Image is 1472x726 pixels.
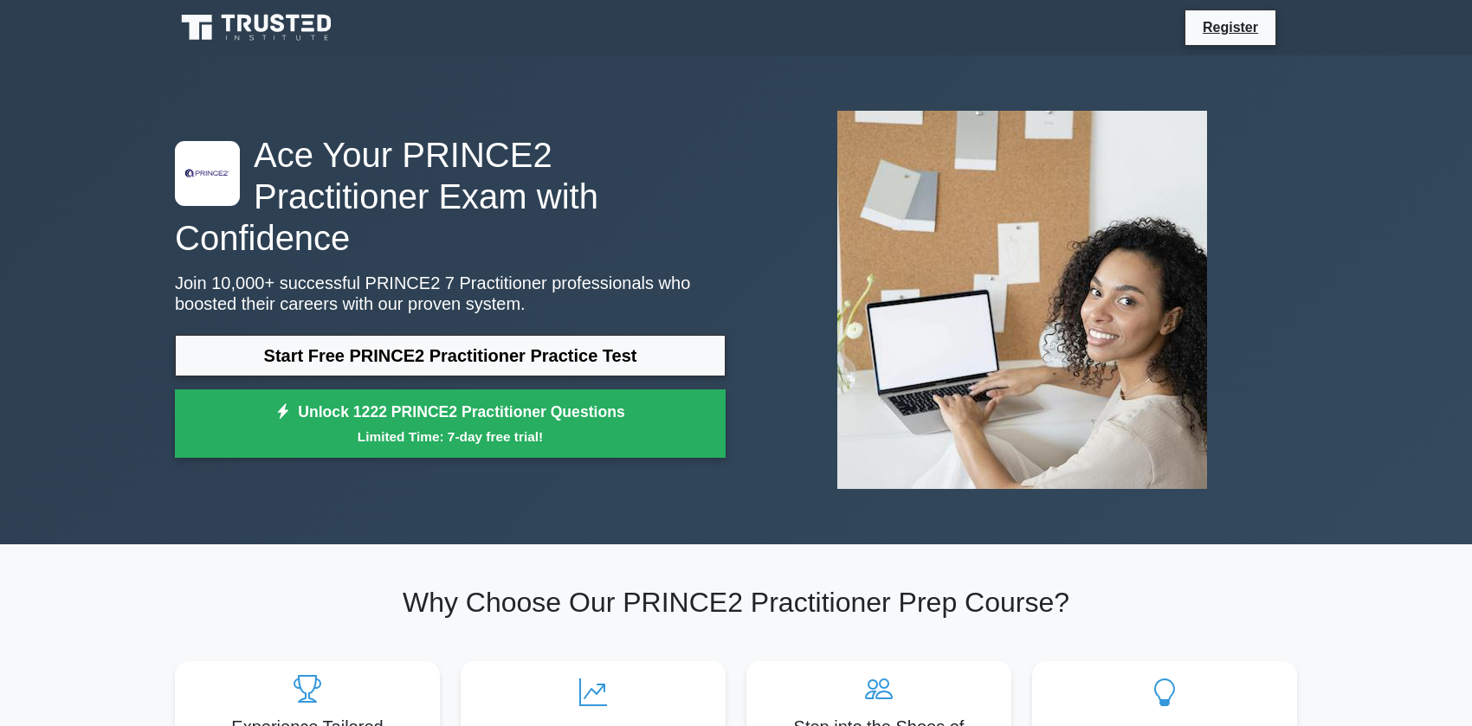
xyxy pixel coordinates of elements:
[197,427,704,447] small: Limited Time: 7-day free trial!
[175,273,726,314] p: Join 10,000+ successful PRINCE2 7 Practitioner professionals who boosted their careers with our p...
[175,389,726,459] a: Unlock 1222 PRINCE2 Practitioner QuestionsLimited Time: 7-day free trial!
[175,335,726,376] a: Start Free PRINCE2 Practitioner Practice Test
[175,586,1297,619] h2: Why Choose Our PRINCE2 Practitioner Prep Course?
[1192,16,1269,38] a: Register
[175,134,726,259] h1: Ace Your PRINCE2 Practitioner Exam with Confidence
